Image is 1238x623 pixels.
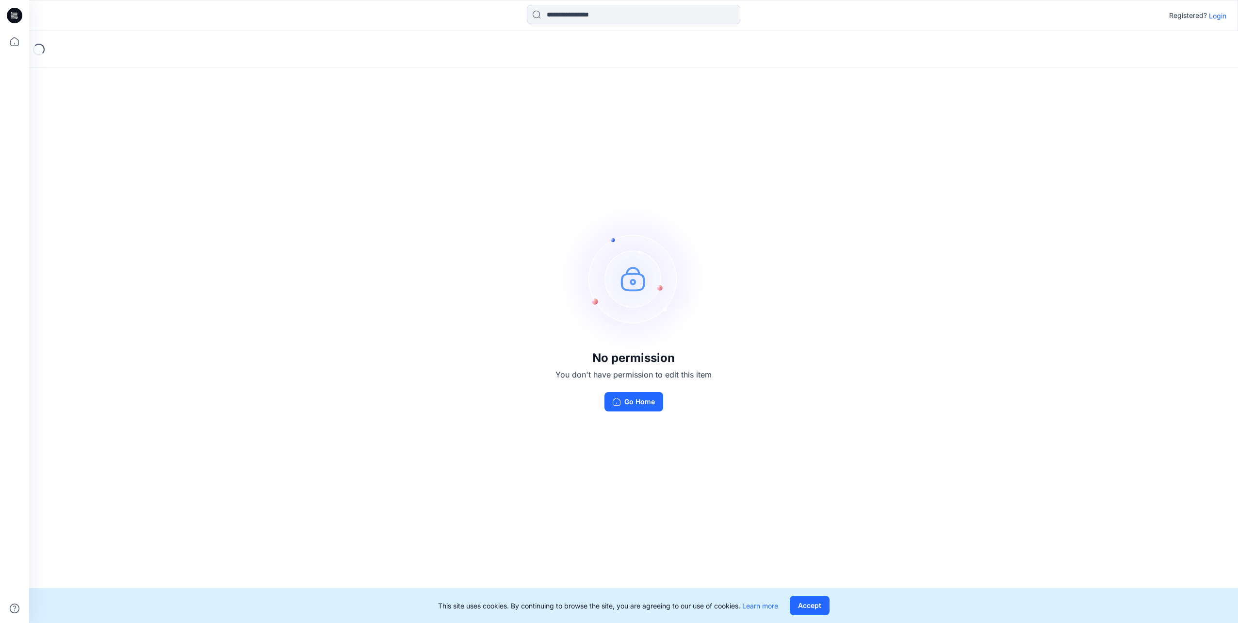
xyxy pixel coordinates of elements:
[438,601,778,611] p: This site uses cookies. By continuing to browse the site, you are agreeing to our use of cookies.
[555,351,712,365] h3: No permission
[561,206,706,351] img: no-perm.svg
[742,602,778,610] a: Learn more
[555,369,712,380] p: You don't have permission to edit this item
[1209,11,1226,21] p: Login
[1169,10,1207,21] p: Registered?
[604,392,663,411] button: Go Home
[790,596,830,615] button: Accept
